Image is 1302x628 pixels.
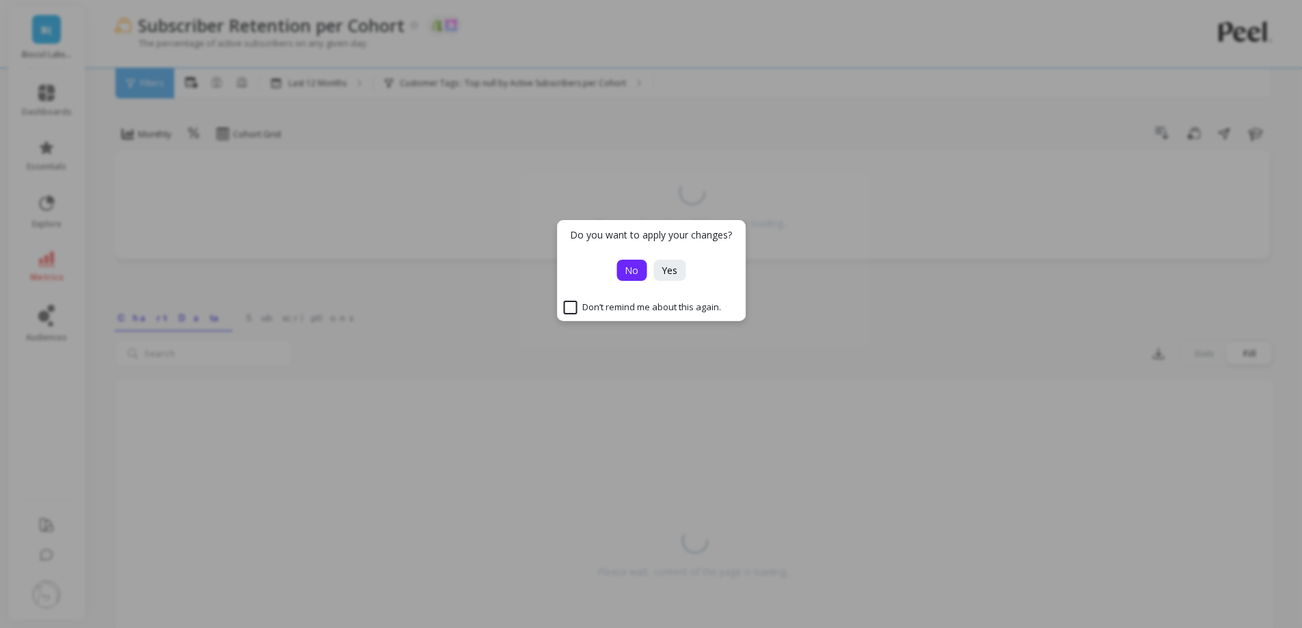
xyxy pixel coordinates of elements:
[563,301,721,314] span: Don’t remind me about this again.
[570,228,732,242] p: Do you want to apply your changes?
[653,260,686,281] button: Yes
[625,264,638,277] span: No
[662,264,677,277] span: Yes
[616,260,647,281] button: No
